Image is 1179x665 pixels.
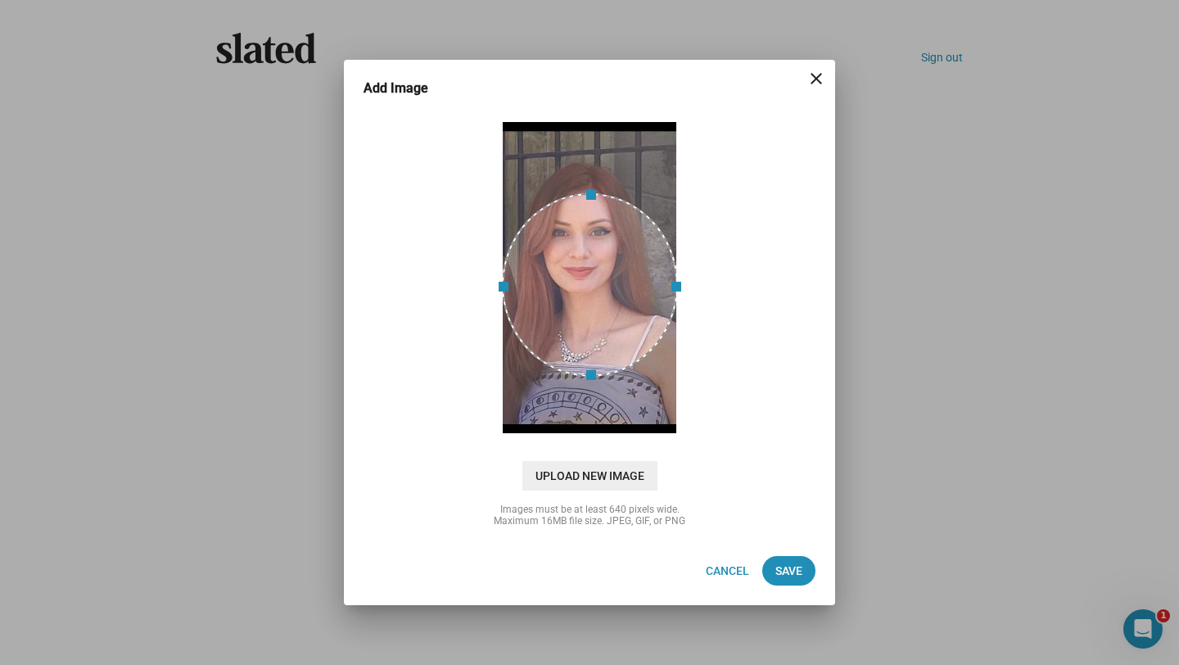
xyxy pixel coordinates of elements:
[522,461,657,491] span: Upload New Image
[426,504,753,527] div: Images must be at least 640 pixels wide. Maximum 16MB file size. JPEG, GIF, or PNG
[502,121,678,434] img: vkLmDAAAAAZJREFUAwAkocjeI8DGxQAAAABJRU5ErkJggg==
[706,556,749,586] span: Cancel
[762,556,815,586] button: Save
[693,556,762,586] button: Cancel
[364,79,451,97] h3: Add Image
[806,69,826,88] mat-icon: close
[775,556,802,586] span: Save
